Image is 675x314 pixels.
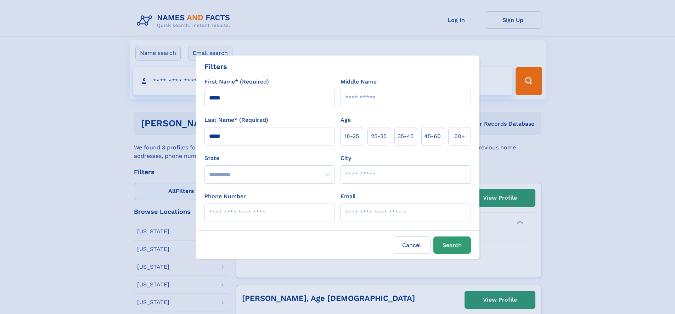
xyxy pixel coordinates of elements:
label: Age [341,116,351,124]
span: 45‑60 [424,132,441,141]
label: State [204,154,335,162]
label: Last Name* (Required) [204,116,268,124]
label: Cancel [393,236,431,254]
label: First Name* (Required) [204,78,269,86]
span: 60+ [454,132,465,141]
div: Filters [204,61,227,72]
span: 25‑35 [371,132,387,141]
label: Middle Name [341,78,377,86]
button: Search [433,236,471,254]
label: Email [341,192,356,201]
span: 18‑25 [344,132,359,141]
label: City [341,154,351,162]
span: 35‑45 [398,132,414,141]
label: Phone Number [204,192,246,201]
